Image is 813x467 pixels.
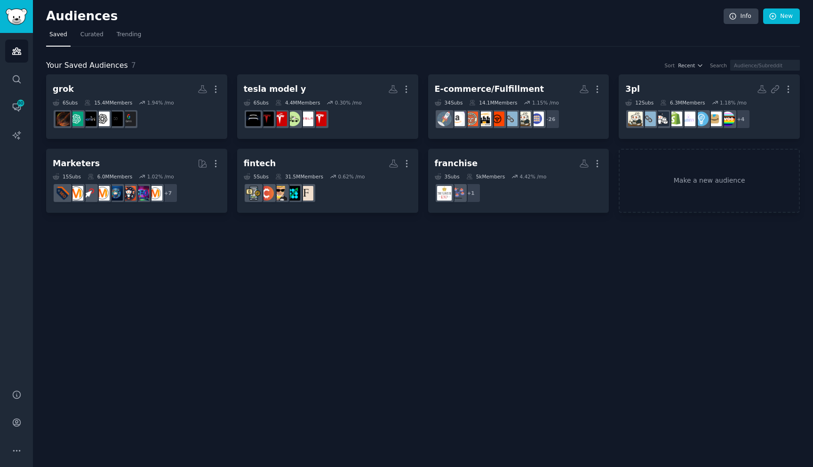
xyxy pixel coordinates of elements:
img: shopify [668,112,682,126]
div: 14.1M Members [469,99,517,106]
a: grok6Subs15.4MMembers1.94% /moGeminiAIArtificialInteligenceOpenAIBardChatGPTgrok [46,74,227,139]
img: finance [299,186,313,201]
img: GummySearch logo [6,8,27,25]
span: Trending [117,31,141,39]
div: fintech [244,158,276,169]
div: 31.5M Members [275,173,323,180]
img: SellingOnAmazonFBA [450,112,465,126]
img: startups [437,112,452,126]
img: FulfillmentByAmazon [654,112,669,126]
span: 80 [16,100,25,106]
img: wallstreetbets [272,186,287,201]
img: Franchises [450,186,465,201]
img: ModelY [259,112,274,126]
img: ChatGPT [69,112,83,126]
div: franchise [435,158,478,169]
img: EntrepreneurRideAlong [463,112,478,126]
a: Curated [77,27,107,47]
div: 4.42 % /mo [520,173,547,180]
img: marketing [148,186,162,201]
a: Marketers15Subs6.0MMembers1.02% /mo+7marketingSEOsocialmediadigital_marketingadvertisingPPCconten... [46,149,227,213]
a: 3pl12Subs6.3MMembers1.18% /mo+4woocommerceAmazonFBAEntrepreneurLogisticsHubshopifyFulfillmentByAm... [619,74,800,139]
a: franchise3Subs5kMembers4.42% /mo+1FranchisesFranchiseTips [428,149,609,213]
div: 1.18 % /mo [720,99,747,106]
img: FreightBrokers [516,112,531,126]
img: digital_marketing [108,186,123,201]
div: 1.02 % /mo [147,173,174,180]
div: 34 Sub s [435,99,463,106]
div: + 4 [731,109,750,129]
span: 7 [131,61,136,70]
img: logistics [490,112,504,126]
img: PPC [82,186,96,201]
a: New [763,8,800,24]
img: content_marketing [69,186,83,201]
img: RealTesla [299,112,313,126]
div: 1.15 % /mo [532,99,559,106]
div: 12 Sub s [625,99,654,106]
div: 6 Sub s [244,99,269,106]
a: Saved [46,27,71,47]
div: E-commerce/Fulfillment [435,83,544,95]
div: 3pl [625,83,640,95]
button: Recent [678,62,703,69]
img: electricvehicles [286,112,300,126]
div: 5k Members [466,173,505,180]
div: 5 Sub s [244,173,269,180]
span: Curated [80,31,104,39]
img: Fulfillment_Questions [529,112,544,126]
img: ArtificialInteligence [108,112,123,126]
img: grok [56,112,70,126]
img: Bard [82,112,96,126]
img: OpenAI [95,112,110,126]
h2: Audiences [46,9,724,24]
img: TeslaLounge [272,112,287,126]
img: supplychain [503,112,518,126]
div: 0.30 % /mo [335,99,362,106]
img: CryptoCurrency [259,186,274,201]
span: Saved [49,31,67,39]
div: 6.3M Members [660,99,705,106]
a: 80 [5,96,28,119]
img: bigseo [56,186,70,201]
a: fintech5Subs31.5MMembers0.62% /mofinancesofistockwallstreetbetsCryptoCurrencyfintech [237,149,418,213]
div: tesla model y [244,83,306,95]
div: Marketers [53,158,100,169]
img: socialmedia [121,186,136,201]
input: Audience/Subreddit [730,60,800,71]
div: grok [53,83,74,95]
img: AmazonFBASellerTools [477,112,491,126]
div: 3 Sub s [435,173,460,180]
div: 6.0M Members [88,173,132,180]
a: Trending [113,27,144,47]
a: E-commerce/Fulfillment34Subs14.1MMembers1.15% /mo+26Fulfillment_QuestionsFreightBrokerssupplychai... [428,74,609,139]
div: 15.4M Members [84,99,132,106]
img: advertising [95,186,110,201]
div: 6 Sub s [53,99,78,106]
div: + 7 [158,183,178,203]
div: 1.94 % /mo [147,99,174,106]
img: TeslaModelY [246,112,261,126]
img: supplychain [641,112,656,126]
span: Your Saved Audiences [46,60,128,72]
div: + 1 [461,183,481,203]
img: sofistock [286,186,300,201]
div: 15 Sub s [53,173,81,180]
div: + 26 [540,109,560,129]
img: LogisticsHub [681,112,695,126]
img: AmazonFBA [707,112,722,126]
div: Sort [665,62,675,69]
div: 0.62 % /mo [338,173,365,180]
a: Info [724,8,758,24]
img: teslamotors [312,112,327,126]
div: 4.4M Members [275,99,320,106]
div: Search [710,62,727,69]
img: woocommerce [720,112,735,126]
img: FranchiseTips [437,186,452,201]
img: GeminiAI [121,112,136,126]
img: FreightBrokers [628,112,643,126]
img: SEO [135,186,149,201]
a: tesla model y6Subs4.4MMembers0.30% /moteslamotorsRealTeslaelectricvehiclesTeslaLoungeModelYTeslaM... [237,74,418,139]
a: Make a new audience [619,149,800,213]
img: fintech [246,186,261,201]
